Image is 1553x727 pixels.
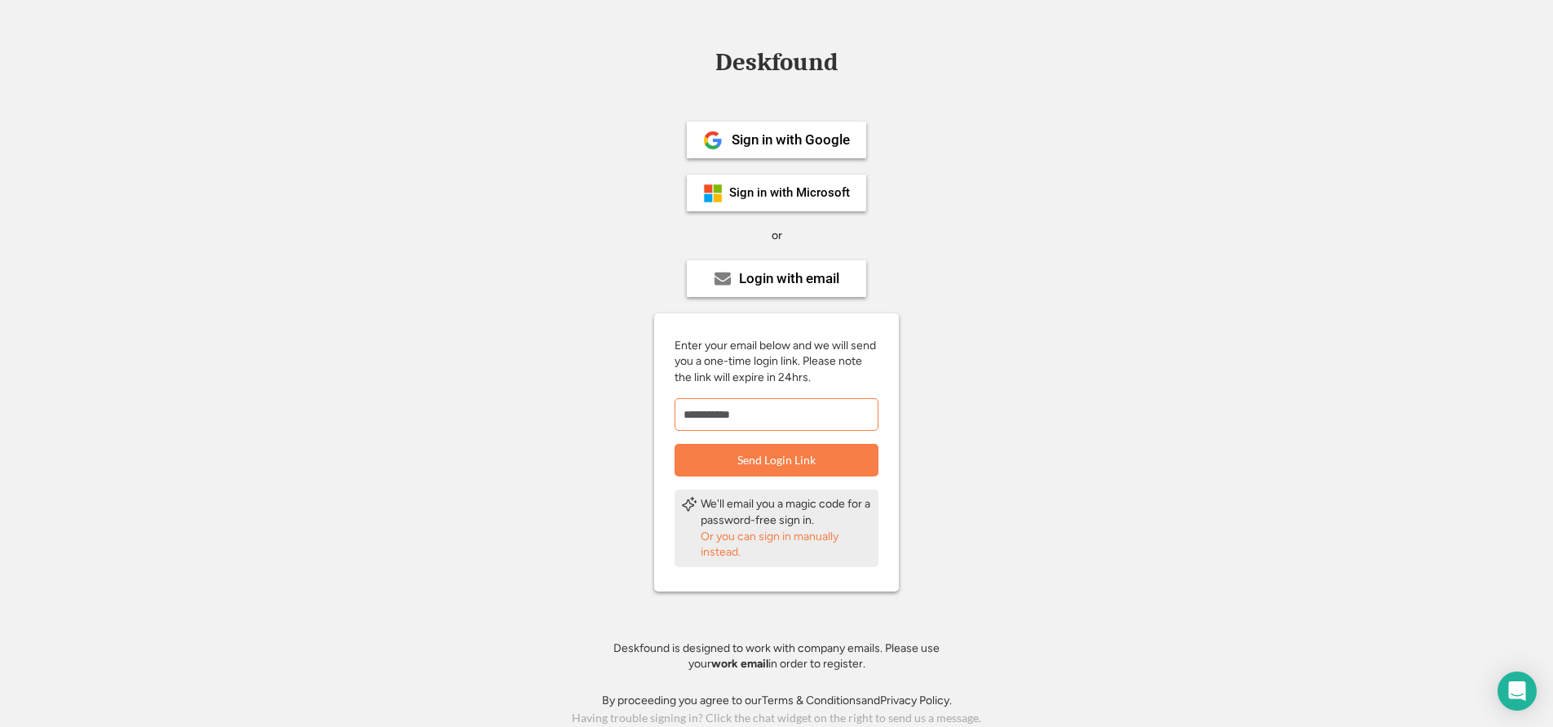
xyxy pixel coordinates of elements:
[602,693,952,709] div: By proceeding you agree to our and
[703,184,723,203] img: ms-symbollockup_mssymbol_19.png
[707,50,846,75] div: Deskfound
[675,444,878,477] button: Send Login Link
[729,187,850,199] div: Sign in with Microsoft
[593,641,960,672] div: Deskfound is designed to work with company emails. Please use your in order to register.
[880,694,952,707] a: Privacy Policy.
[739,272,839,286] div: Login with email
[732,133,850,147] div: Sign in with Google
[675,338,878,386] div: Enter your email below and we will send you a one-time login link. Please note the link will expi...
[762,694,861,707] a: Terms & Conditions
[701,496,872,528] div: We'll email you a magic code for a password-free sign in.
[703,131,723,150] img: 1024px-Google__G__Logo.svg.png
[711,657,768,671] strong: work email
[1498,672,1537,711] div: Open Intercom Messenger
[701,529,872,561] div: Or you can sign in manually instead.
[772,228,782,244] div: or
